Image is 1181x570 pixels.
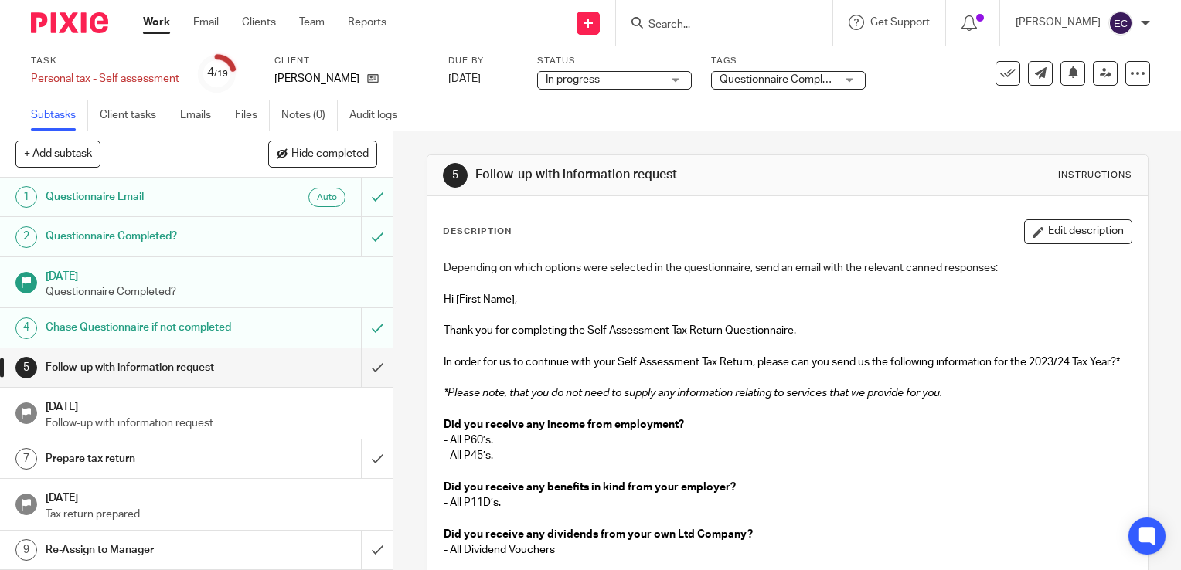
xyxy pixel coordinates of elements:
[15,448,37,470] div: 7
[46,416,378,431] p: Follow-up with information request
[46,225,246,248] h1: Questionnaire Completed?
[268,141,377,167] button: Hide completed
[143,15,170,30] a: Work
[46,538,246,562] h1: Re-Assign to Manager
[444,482,736,493] span: Did you receive any benefits in kind from your employer?
[274,71,359,87] p: [PERSON_NAME]
[443,226,512,238] p: Description
[46,284,378,300] p: Questionnaire Completed?
[180,100,223,131] a: Emails
[1016,15,1101,30] p: [PERSON_NAME]
[444,450,493,461] span: - All P45’s.
[720,74,862,85] span: Questionnaire Completed + 1
[443,163,468,188] div: 5
[214,70,228,78] small: /19
[448,73,481,84] span: [DATE]
[444,497,501,508] span: - All P11D’s.
[444,419,684,430] span: Did you receive any income from employment?
[15,539,37,561] div: 9
[1058,169,1132,182] div: Instructions
[46,507,378,522] p: Tax return prepared
[444,435,493,446] span: - All P60’s.
[870,17,930,28] span: Get Support
[207,64,228,82] div: 4
[46,447,246,470] h1: Prepare tax return
[31,100,88,131] a: Subtasks
[647,19,786,32] input: Search
[100,100,168,131] a: Client tasks
[31,71,179,87] div: Personal tax - Self assessment
[274,55,429,67] label: Client
[46,316,246,339] h1: Chase Questionnaire if not completed
[31,12,108,33] img: Pixie
[15,357,37,378] div: 5
[448,55,518,67] label: Due by
[15,226,37,248] div: 2
[308,188,345,207] div: Auto
[15,317,37,339] div: 4
[537,55,692,67] label: Status
[444,529,753,540] span: Did you receive any dividends from your own Ltd Company?
[46,265,378,284] h1: [DATE]
[281,100,338,131] a: Notes (0)
[46,487,378,506] h1: [DATE]
[711,55,866,67] label: Tags
[546,74,600,85] span: In progress
[1024,219,1132,244] button: Edit description
[46,395,378,415] h1: [DATE]
[444,325,796,336] span: Thank you for completing the Self Assessment Tax Return Questionnaire.
[475,167,820,183] h1: Follow-up with information request
[348,15,386,30] a: Reports
[444,357,1120,368] span: In order for us to continue with your Self Assessment Tax Return, please can you send us the foll...
[1108,11,1133,36] img: svg%3E
[444,545,555,555] span: - All Dividend Vouchers
[193,15,219,30] a: Email
[15,141,100,167] button: + Add subtask
[242,15,276,30] a: Clients
[291,148,369,161] span: Hide completed
[46,185,246,209] h1: Questionnaire Email
[444,294,517,305] span: Hi [First Name],
[46,356,246,379] h1: Follow-up with information request
[299,15,325,30] a: Team
[444,260,1132,276] p: Depending on which options were selected in the questionnaire, send an email with the relevant ca...
[235,100,270,131] a: Files
[15,186,37,208] div: 1
[31,55,179,67] label: Task
[349,100,409,131] a: Audit logs
[444,388,942,399] span: *Please note, that you do not need to supply any information relating to services that we provide...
